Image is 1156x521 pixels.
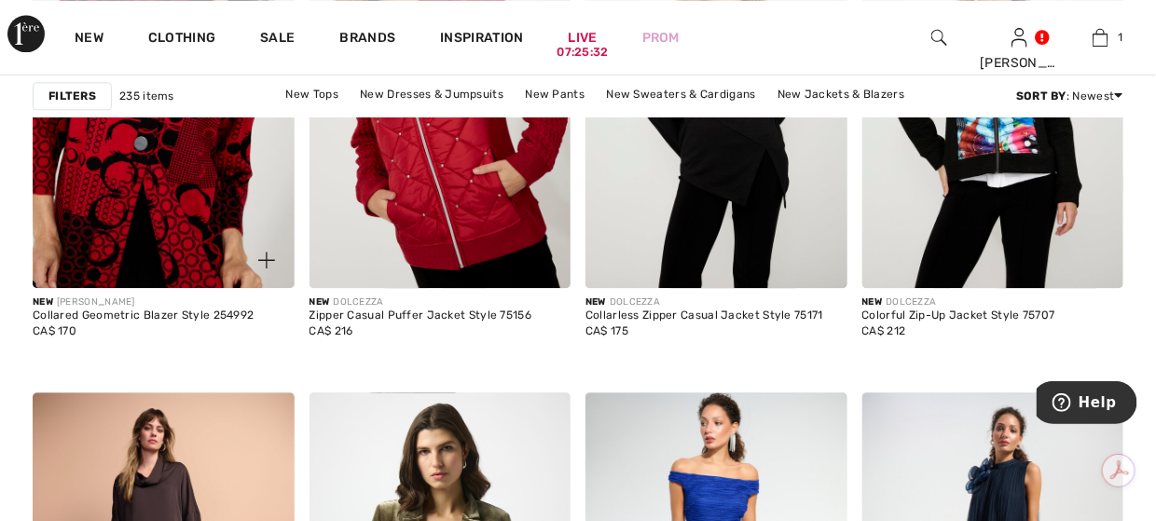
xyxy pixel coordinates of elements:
span: CA$ 216 [310,324,353,337]
img: My Bag [1093,26,1108,48]
span: Inspiration [440,30,523,49]
img: search the website [931,26,947,48]
a: Sale [260,30,295,49]
a: Sign In [1011,28,1027,46]
div: DOLCEZZA [585,295,823,309]
a: Prom [642,28,680,48]
span: CA$ 175 [585,324,628,337]
span: New [310,296,330,308]
a: New [75,30,103,49]
a: New Jackets & Blazers [768,82,914,106]
div: Collarless Zipper Casual Jacket Style 75171 [585,309,823,322]
div: [PERSON_NAME] [33,295,254,309]
div: : Newest [1016,88,1123,104]
div: [PERSON_NAME] [980,53,1059,73]
iframe: Opens a widget where you can find more information [1037,381,1137,428]
div: 07:25:32 [557,44,609,62]
div: DOLCEZZA [862,295,1055,309]
span: 235 items [119,88,174,104]
img: plus_v2.svg [258,252,275,268]
a: New Sweaters & Cardigans [598,82,765,106]
a: Brands [340,30,396,49]
span: CA$ 212 [862,324,906,337]
span: 1 [1118,29,1122,46]
div: DOLCEZZA [310,295,532,309]
div: Zipper Casual Puffer Jacket Style 75156 [310,309,532,322]
span: New [862,296,883,308]
span: New [585,296,606,308]
strong: Filters [48,88,96,104]
img: My Info [1011,26,1027,48]
span: New [33,296,53,308]
a: New Tops [277,82,348,106]
div: Collared Geometric Blazer Style 254992 [33,309,254,322]
strong: Sort By [1016,89,1067,103]
a: New Skirts [502,106,580,130]
a: New Outerwear [583,106,688,130]
a: 1 [1061,26,1140,48]
a: Clothing [148,30,215,49]
a: Live07:25:32 [569,28,598,48]
a: New Dresses & Jumpsuits [351,82,513,106]
div: Colorful Zip-Up Jacket Style 75707 [862,309,1055,322]
img: 1ère Avenue [7,15,45,52]
span: CA$ 170 [33,324,76,337]
a: New Pants [516,82,595,106]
